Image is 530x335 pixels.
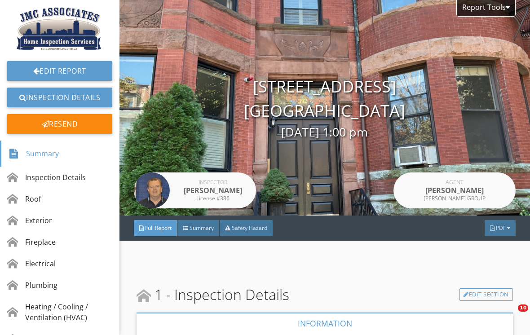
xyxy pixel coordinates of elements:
[7,172,86,183] div: Inspection Details
[177,196,249,201] div: License #386
[7,194,41,204] div: Roof
[145,224,172,232] span: Full Report
[7,237,56,247] div: Fireplace
[7,215,52,226] div: Exterior
[134,172,170,208] img: head_shot.jpg
[419,196,490,201] div: [PERSON_NAME] GROUP
[177,185,249,196] div: [PERSON_NAME]
[419,180,490,185] div: Agent
[17,7,103,50] img: 280E1916-1B47-43EB-920B-58A9781D303D.jpeg
[190,224,214,232] span: Summary
[518,304,528,312] span: 10
[7,301,112,323] div: Heating / Cooling / Ventilation (HVAC)
[7,61,112,81] a: Edit Report
[137,284,289,305] span: 1 - Inspection Details
[7,88,112,107] a: Inspection Details
[7,280,57,291] div: Plumbing
[7,114,112,134] div: Resend
[9,146,59,161] div: Summary
[7,258,56,269] div: Electrical
[232,224,267,232] span: Safety Hazard
[459,288,513,301] a: Edit Section
[499,304,521,326] iframe: Intercom live chat
[419,185,490,196] div: [PERSON_NAME]
[496,224,506,232] span: PDF
[177,180,249,185] div: Inspector
[134,172,256,208] a: Inspector [PERSON_NAME] License #386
